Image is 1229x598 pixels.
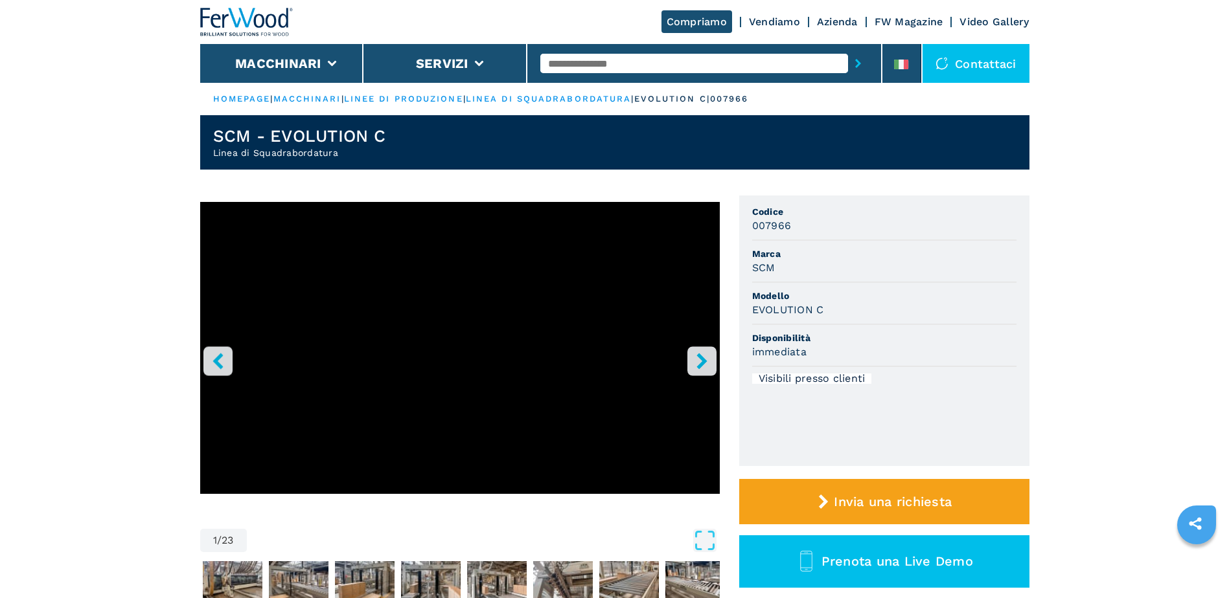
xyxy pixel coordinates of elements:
[739,535,1029,588] button: Prenota una Live Demo
[752,218,792,233] h3: 007966
[463,94,466,104] span: |
[752,331,1017,344] span: Disponibilità
[749,16,800,28] a: Vendiamo
[213,126,385,146] h1: SCM - EVOLUTION C
[631,94,634,104] span: |
[217,535,222,546] span: /
[739,479,1029,524] button: Invia una richiesta
[213,535,217,546] span: 1
[200,202,720,516] div: Go to Slide 1
[344,94,463,104] a: linee di produzione
[752,302,824,317] h3: EVOLUTION C
[752,344,807,359] h3: immediata
[817,16,858,28] a: Azienda
[661,10,732,33] a: Compriamo
[273,94,341,104] a: macchinari
[752,205,1017,218] span: Codice
[1174,540,1219,588] iframe: Chat
[923,44,1029,83] div: Contattaci
[821,553,973,569] span: Prenota una Live Demo
[752,260,775,275] h3: SCM
[200,8,293,36] img: Ferwood
[752,373,872,384] div: Visibili presso clienti
[752,289,1017,302] span: Modello
[222,535,234,546] span: 23
[936,57,948,70] img: Contattaci
[466,94,632,104] a: linea di squadrabordatura
[634,93,710,105] p: evolution c |
[235,56,321,71] button: Macchinari
[341,94,344,104] span: |
[270,94,273,104] span: |
[959,16,1029,28] a: Video Gallery
[687,346,717,375] button: right-button
[213,94,271,104] a: HOMEPAGE
[416,56,468,71] button: Servizi
[213,146,385,159] h2: Linea di Squadrabordatura
[710,93,749,105] p: 007966
[752,247,1017,260] span: Marca
[834,494,952,509] span: Invia una richiesta
[1179,507,1212,540] a: sharethis
[203,346,233,375] button: left-button
[875,16,943,28] a: FW Magazine
[250,529,717,552] button: Open Fullscreen
[848,49,868,78] button: submit-button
